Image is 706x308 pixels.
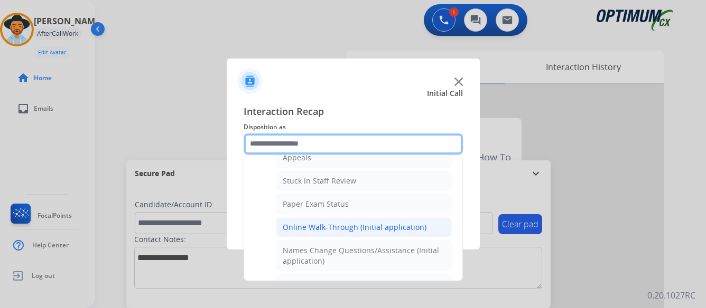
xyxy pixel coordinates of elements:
[283,199,349,209] div: Paper Exam Status
[237,69,263,94] img: contactIcon
[244,121,463,133] span: Disposition as
[283,176,356,186] div: Stuck in Staff Review
[647,289,695,302] p: 0.20.1027RC
[427,88,463,99] span: Initial Call
[244,104,463,121] span: Interaction Recap
[283,245,445,266] div: Names Change Questions/Assistance (Initial application)
[283,152,311,163] div: Appeals
[283,222,426,233] div: Online Walk-Through (Initial application)
[283,279,408,290] div: Endorsement Number Not Working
